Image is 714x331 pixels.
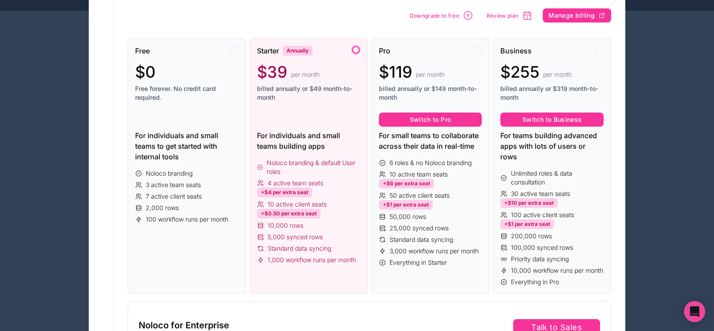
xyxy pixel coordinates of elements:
div: For individuals and small teams to get started with internal tools [135,130,238,162]
span: $39 [257,63,287,81]
span: 30 active team seats [511,189,570,198]
span: Pro [379,45,390,56]
span: Unlimited roles & data consultation [511,169,604,187]
span: 100 active client seats [511,211,574,219]
span: $255 [500,63,540,81]
div: +$0.50 per extra seat [257,209,321,218]
span: 100 workflow runs per month [146,215,228,224]
span: Starter [257,45,279,56]
span: 10 active team seats [389,170,448,179]
span: per month [416,70,445,79]
span: 3 active team seats [146,181,201,189]
div: Annually [283,46,313,56]
span: Free forever. No credit card required. [135,84,238,102]
button: Downgrade to free [407,7,476,24]
div: For teams building advanced apps with lots of users or rows [500,130,604,162]
div: +$1 per extra seat [500,219,554,229]
span: 50,000 rows [389,212,426,221]
span: Priority data syncing [511,255,569,263]
span: Everything in Starter [389,258,447,267]
span: 50 active client seats [389,191,450,200]
span: 1,000 workflow runs per month [268,256,356,264]
span: Standard data syncing [389,235,453,244]
span: Review plan [487,12,518,19]
div: For small teams to collaborate across their data in real-time [379,130,482,151]
span: 5,000 synced rows [268,233,323,241]
button: Manage billing [543,8,611,23]
span: $0 [135,63,155,81]
span: billed annually or $149 month-to-month [379,84,482,102]
button: Switch to Business [500,113,604,127]
span: 100,000 synced rows [511,243,573,252]
button: Switch to Pro [379,113,482,127]
span: 4 active team seats [268,179,323,188]
span: Noloco branding & default User roles [267,158,360,176]
span: 2,000 rows [146,203,179,212]
span: $119 [379,63,412,81]
span: Everything in Pro [511,278,559,286]
span: per month [543,70,572,79]
div: +$4 per extra seat [257,188,312,197]
span: 3,000 workflow runs per month [389,247,479,256]
span: Standard data syncing [268,244,331,253]
span: per month [291,70,320,79]
span: 25,000 synced rows [389,224,449,233]
div: Open Intercom Messenger [684,301,705,322]
span: billed annually or $319 month-to-month [500,84,604,102]
span: Business [500,45,532,56]
span: 7 active client seats [146,192,202,201]
span: 10,000 workflow runs per month [511,266,603,275]
span: 10,000 rows [268,221,303,230]
span: Free [135,45,150,56]
div: For individuals and small teams building apps [257,130,360,151]
span: 6 roles & no Noloco branding [389,158,472,167]
span: Downgrade to free [410,12,459,19]
span: Manage billing [548,11,595,19]
div: +$6 per extra seat [379,179,434,188]
div: +$10 per extra seat [500,198,558,208]
span: Noloco branding [146,169,193,178]
div: +$1 per extra seat [379,200,433,210]
span: 200,000 rows [511,232,552,241]
span: billed annually or $49 month-to-month [257,84,360,102]
span: 10 active client seats [268,200,327,209]
button: Review plan [484,7,536,24]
